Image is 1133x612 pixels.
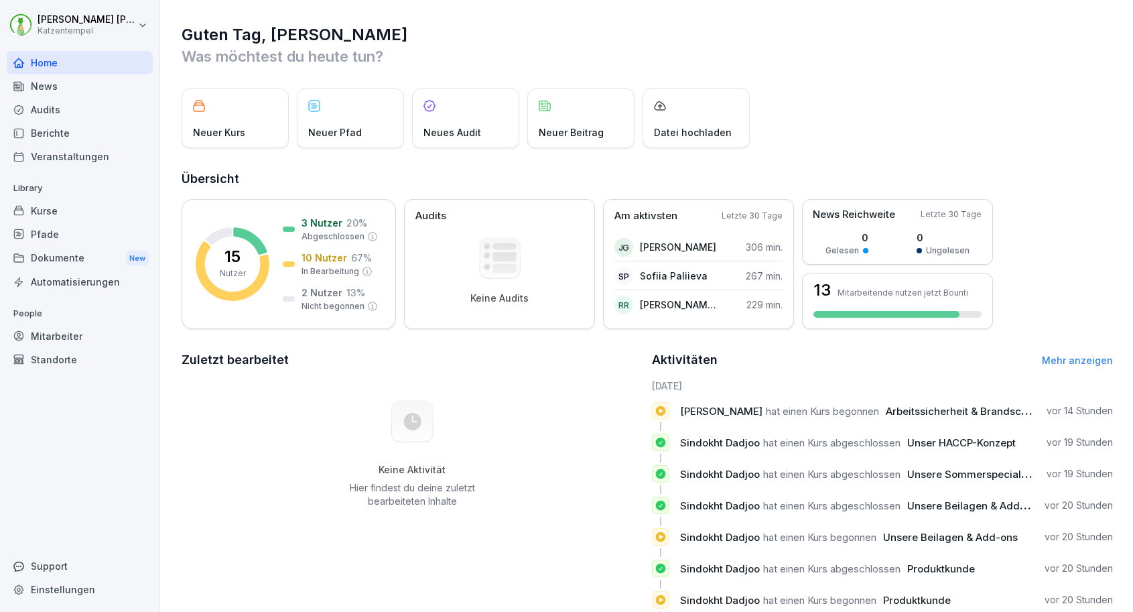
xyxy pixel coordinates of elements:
[423,125,481,139] p: Neues Audit
[680,594,760,607] span: Sindokht Dadjoo
[308,125,362,139] p: Neuer Pfad
[470,292,529,304] p: Keine Audits
[7,578,153,601] a: Einstellungen
[182,24,1113,46] h1: Guten Tag, [PERSON_NAME]
[813,207,895,223] p: News Reichweite
[7,121,153,145] a: Berichte
[652,379,1113,393] h6: [DATE]
[302,286,342,300] p: 2 Nutzer
[7,348,153,371] a: Standorte
[763,436,901,449] span: hat einen Kurs abgeschlossen
[302,265,359,278] p: In Bearbeitung
[346,216,367,230] p: 20 %
[7,324,153,348] a: Mitarbeiter
[38,14,135,25] p: [PERSON_NAME] [PERSON_NAME]
[907,436,1016,449] span: Unser HACCP-Konzept
[680,531,760,544] span: Sindokht Dadjoo
[302,300,364,312] p: Nicht begonnen
[351,251,372,265] p: 67 %
[7,145,153,168] a: Veranstaltungen
[680,436,760,449] span: Sindokht Dadjoo
[917,231,970,245] p: 0
[302,216,342,230] p: 3 Nutzer
[7,51,153,74] a: Home
[763,499,901,512] span: hat einen Kurs abgeschlossen
[7,178,153,199] p: Library
[746,298,783,312] p: 229 min.
[614,238,633,257] div: JG
[886,405,1042,418] span: Arbeitssicherheit & Brandschutz
[883,531,1018,544] span: Unsere Beilagen & Add-ons
[1047,404,1113,418] p: vor 14 Stunden
[1047,467,1113,481] p: vor 19 Stunden
[825,245,859,257] p: Gelesen
[1042,355,1113,366] a: Mehr anzeigen
[763,562,901,575] span: hat einen Kurs abgeschlossen
[640,298,717,312] p: [PERSON_NAME] Rawal
[1047,436,1113,449] p: vor 19 Stunden
[302,231,364,243] p: Abgeschlossen
[921,208,982,221] p: Letzte 30 Tage
[415,208,446,224] p: Audits
[680,562,760,575] span: Sindokht Dadjoo
[680,468,760,481] span: Sindokht Dadjoo
[614,267,633,286] div: SP
[640,240,716,254] p: [PERSON_NAME]
[838,288,968,298] p: Mitarbeitende nutzen jetzt Bounti
[7,270,153,294] a: Automatisierungen
[182,46,1113,67] p: Was möchtest du heute tun?
[654,125,732,139] p: Datei hochladen
[182,351,643,369] h2: Zuletzt bearbeitet
[7,199,153,223] a: Kurse
[344,481,480,508] p: Hier findest du deine zuletzt bearbeiteten Inhalte
[813,282,831,298] h3: 13
[1045,593,1113,607] p: vor 20 Stunden
[763,594,876,607] span: hat einen Kurs begonnen
[38,26,135,36] p: Katzentempel
[302,251,347,265] p: 10 Nutzer
[825,231,868,245] p: 0
[907,562,975,575] span: Produktkunde
[193,125,245,139] p: Neuer Kurs
[907,499,1042,512] span: Unsere Beilagen & Add-ons
[7,74,153,98] a: News
[7,246,153,271] a: DokumenteNew
[763,468,901,481] span: hat einen Kurs abgeschlossen
[614,296,633,314] div: RR
[182,170,1113,188] h2: Übersicht
[220,267,246,280] p: Nutzer
[883,594,951,607] span: Produktkunde
[926,245,970,257] p: Ungelesen
[746,269,783,283] p: 267 min.
[1045,499,1113,512] p: vor 20 Stunden
[7,246,153,271] div: Dokumente
[126,251,149,266] div: New
[1045,530,1113,544] p: vor 20 Stunden
[1045,562,1113,575] p: vor 20 Stunden
[224,249,241,265] p: 15
[7,98,153,121] a: Audits
[746,240,783,254] p: 306 min.
[722,210,783,222] p: Letzte 30 Tage
[763,531,876,544] span: hat einen Kurs begonnen
[614,208,677,224] p: Am aktivsten
[907,468,1054,481] span: Unsere Sommerspecials 2025
[7,554,153,578] div: Support
[680,405,762,418] span: [PERSON_NAME]
[766,405,879,418] span: hat einen Kurs begonnen
[7,223,153,246] a: Pfade
[344,464,480,476] h5: Keine Aktivität
[539,125,604,139] p: Neuer Beitrag
[7,303,153,324] p: People
[640,269,708,283] p: Sofiia Paliieva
